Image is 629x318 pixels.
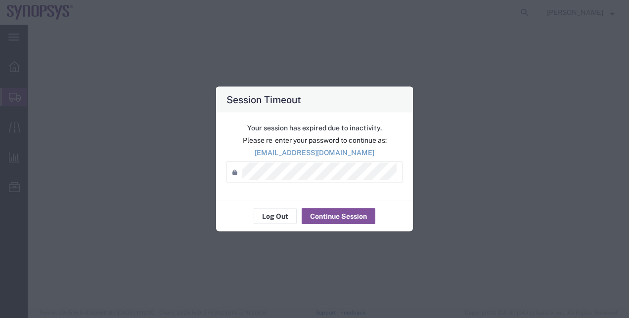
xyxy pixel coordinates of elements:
[226,135,403,146] p: Please re-enter your password to continue as:
[226,123,403,133] p: Your session has expired due to inactivity.
[302,208,375,224] button: Continue Session
[254,208,297,224] button: Log Out
[226,148,403,158] p: [EMAIL_ADDRESS][DOMAIN_NAME]
[226,92,301,107] h4: Session Timeout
